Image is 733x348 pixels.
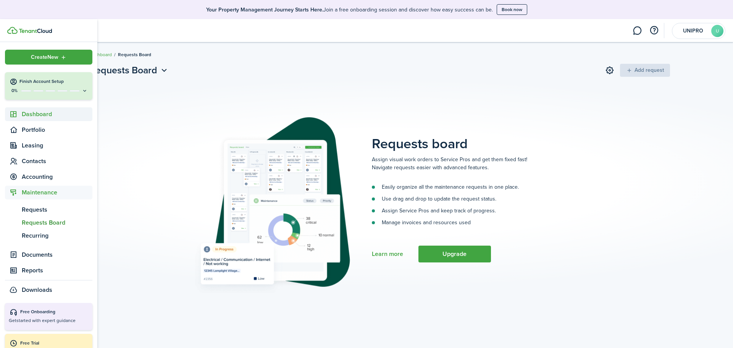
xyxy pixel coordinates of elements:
[22,157,92,166] span: Contacts
[22,188,92,197] span: Maintenance
[22,125,92,134] span: Portfolio
[10,87,19,94] p: 0%
[418,246,491,262] button: Upgrade
[372,219,547,227] li: Manage invoices and resources used
[630,21,644,40] a: Messaging
[9,317,89,324] p: Get
[22,172,92,181] span: Accounting
[90,63,169,77] button: Open menu
[372,195,547,203] li: Use drag and drop to update the request status.
[22,110,92,119] span: Dashboard
[20,340,89,347] div: Free Trial
[19,29,52,33] img: TenantCloud
[711,25,723,37] avatar-text: U
[647,24,660,37] button: Open resource center
[22,231,92,240] span: Recurring
[372,251,403,257] a: Learn more
[118,51,151,58] span: Requests Board
[5,203,92,216] a: Requests
[90,63,157,77] span: Requests Board
[19,78,88,85] h4: Finish Account Setup
[7,27,18,34] img: TenantCloud
[5,72,92,100] button: Finish Account Setup0%
[16,317,76,324] span: started with expert guidance
[372,155,547,172] p: Assign visual work orders to Service Pros and get them fixed fast! Navigate requests easier with ...
[5,264,92,277] a: Reports
[372,117,670,152] placeholder-page-title: Requests board
[194,117,351,293] img: Subscription stub
[22,285,52,295] span: Downloads
[678,28,708,34] span: UNIPRO
[31,55,58,60] span: Create New
[497,4,527,15] button: Book now
[5,229,92,242] a: Recurring
[22,266,92,275] span: Reports
[372,183,547,191] li: Easily organize all the maintenance requests in one place.
[5,216,92,229] a: Requests Board
[22,205,92,214] span: Requests
[22,218,92,227] span: Requests Board
[90,51,112,58] a: Dashboard
[5,303,92,330] button: Free OnboardingGetstarted with expert guidance
[5,50,92,65] button: Open menu
[20,309,89,316] div: Free Onboarding
[206,6,493,14] p: Join a free onboarding session and discover how easy success can be.
[372,207,547,215] li: Assign Service Pros and keep track of progress.
[90,63,169,77] button: Requests Board
[22,141,92,150] span: Leasing
[206,6,323,14] b: Your Property Management Journey Starts Here.
[22,250,92,259] span: Documents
